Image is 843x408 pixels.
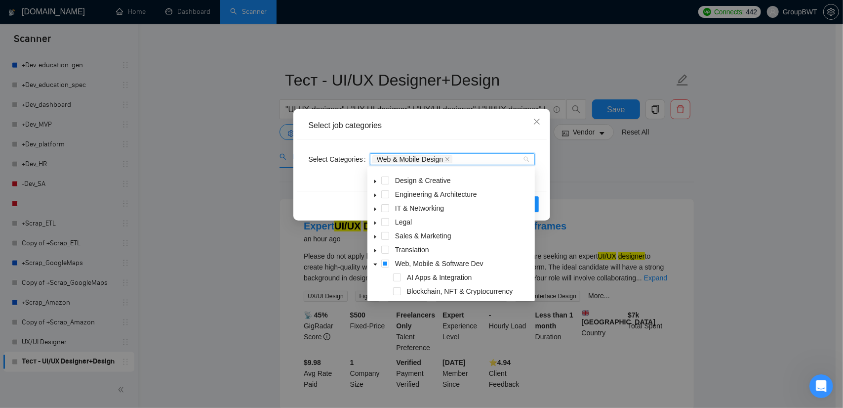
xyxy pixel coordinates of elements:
span: AI Apps & Integration [407,273,472,281]
iframe: Intercom live chat [809,374,833,398]
span: close [533,118,541,126]
span: Engineering & Architecture [393,188,533,200]
span: caret-down [373,234,378,239]
input: Select Categories [454,155,456,163]
span: caret-down [373,262,378,267]
span: Design & Creative [393,175,533,186]
span: Legal [393,216,533,228]
span: Engineering & Architecture [395,190,477,198]
label: Select Categories [309,151,370,167]
span: Legal [395,218,412,226]
span: close [445,157,450,162]
span: Web & Mobile Design [372,155,452,163]
span: Web & Mobile Design [377,156,443,163]
span: caret-down [373,193,378,198]
span: AI Apps & Integration [405,272,533,283]
span: Web, Mobile & Software Dev [395,260,483,268]
span: caret-down [373,221,378,226]
span: Sales & Marketing [395,232,451,240]
span: Design & Creative [395,177,451,184]
div: Select job categories [309,120,535,131]
span: Blockchain, NFT & Cryptocurrency [407,287,513,295]
span: caret-down [373,179,378,184]
span: caret-down [373,207,378,212]
span: Translation [395,246,429,254]
span: IT & Networking [393,202,533,214]
span: Sales & Marketing [393,230,533,242]
span: Blockchain, NFT & Cryptocurrency [405,285,533,297]
span: caret-down [373,248,378,253]
button: Close [523,109,550,136]
span: Translation [393,244,533,256]
span: Web, Mobile & Software Dev [393,258,533,270]
span: IT & Networking [395,204,444,212]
